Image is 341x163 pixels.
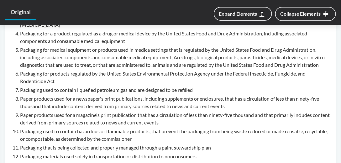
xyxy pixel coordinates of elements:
li: Packaging used to contain hazardous or flammable products, that prevent the packaging from being ... [20,128,331,143]
button: Collapse Elements [275,7,336,21]
li: Packaging for products regulated by the United States Environmental Protection Agency under the F... [20,70,331,85]
li: Packaging for medical equipment or products used in medica settings that is regulated by the Unit... [20,46,331,69]
li: Packaging used to contain liquefied petroleum gas and are designed to be refilled [20,86,331,94]
li: Packaging materials used solely in transportation or distribution to nonconsumers [20,153,331,160]
li: Paper products used for a magazine's print publication that has a circulation of less than ninety... [20,111,331,126]
li: Packaging for a product regulated as a drug or medical device by the United States Food and Drug ... [20,30,331,45]
a: Original [5,5,36,20]
li: Paper products used for a newspaper's print publications, including supplements or enclosures, th... [20,95,331,110]
button: Expand Elements [214,7,272,21]
li: Packaging that is being collected and properly managed through a paint stewardship plan [20,144,331,151]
